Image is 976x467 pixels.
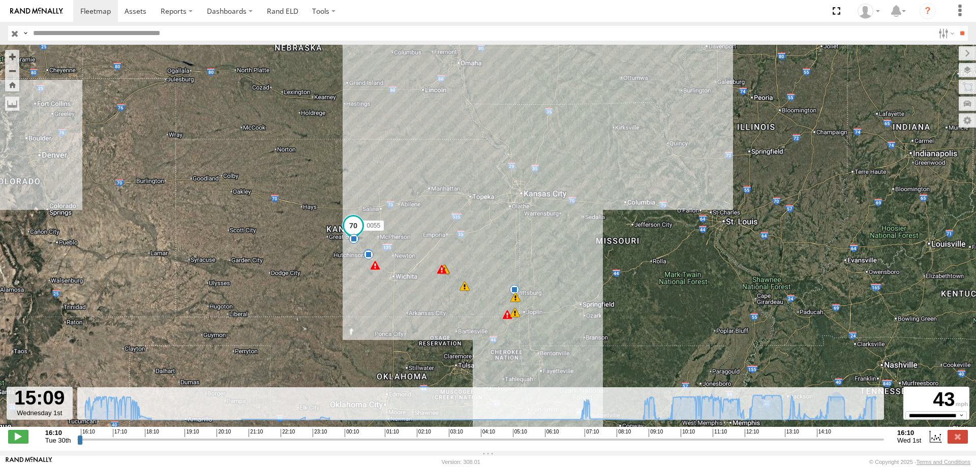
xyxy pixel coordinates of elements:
[585,429,599,437] span: 07:10
[785,429,799,437] span: 13:10
[417,429,431,437] span: 02:10
[6,457,52,467] a: Visit our Website
[145,429,159,437] span: 18:10
[905,388,968,411] div: 43
[745,429,759,437] span: 12:10
[817,429,831,437] span: 14:10
[5,64,19,78] button: Zoom out
[10,8,63,15] img: rand-logo.svg
[385,429,399,437] span: 01:10
[45,429,71,437] strong: 16:10
[897,437,921,444] span: Wed 1st Oct 2025
[481,429,495,437] span: 04:10
[45,437,71,444] span: Tue 30th Sep 2025
[502,309,512,320] div: 22
[113,429,127,437] span: 17:10
[313,429,327,437] span: 23:10
[649,429,663,437] span: 09:10
[21,26,29,41] label: Search Query
[8,430,28,443] label: Play/Stop
[617,429,631,437] span: 08:10
[681,429,695,437] span: 10:10
[5,78,19,91] button: Zoom Home
[185,429,199,437] span: 19:10
[917,459,970,465] a: Terms and Conditions
[367,222,380,229] span: 0055
[545,429,559,437] span: 06:10
[449,429,463,437] span: 03:10
[869,459,970,465] div: © Copyright 2025 -
[345,429,359,437] span: 00:10
[854,4,883,19] div: Chase Tanke
[281,429,295,437] span: 22:10
[934,26,956,41] label: Search Filter Options
[217,429,231,437] span: 20:10
[81,429,95,437] span: 16:10
[959,113,976,128] label: Map Settings
[713,429,727,437] span: 11:10
[442,459,480,465] div: Version: 308.01
[249,429,263,437] span: 21:10
[513,429,527,437] span: 05:10
[948,430,968,443] label: Close
[920,3,936,19] i: ?
[5,50,19,64] button: Zoom in
[5,97,19,111] label: Measure
[509,285,520,295] div: 7
[897,429,921,437] strong: 16:10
